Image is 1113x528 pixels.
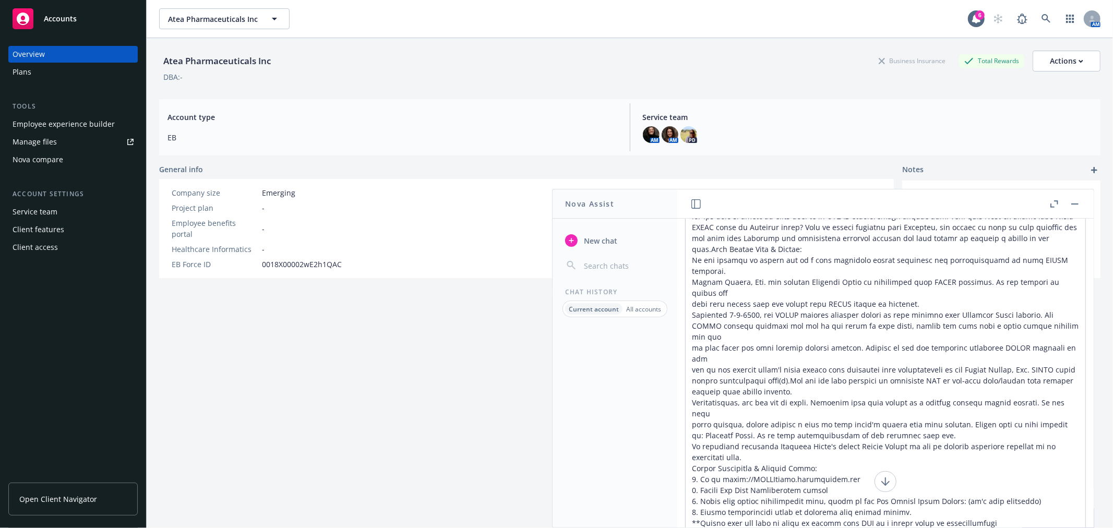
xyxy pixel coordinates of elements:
div: DBA: - [163,71,183,82]
span: Open Client Navigator [19,494,97,505]
span: 0018X00002wE2h1QAC [262,259,342,270]
div: Company size [172,187,258,198]
span: New chat [582,235,617,246]
a: Client access [8,239,138,256]
a: Service team [8,203,138,220]
input: Search chats [582,258,665,273]
a: Report a Bug [1012,8,1033,29]
p: Current account [569,305,619,314]
div: Chat History [553,287,677,296]
span: Notes [902,164,924,176]
a: Overview [8,46,138,63]
a: Start snowing [988,8,1009,29]
button: New chat [561,231,669,250]
a: Manage files [8,134,138,150]
div: EB Force ID [172,259,258,270]
a: Switch app [1060,8,1081,29]
div: Nova compare [13,151,63,168]
div: Employee experience builder [13,116,115,133]
img: photo [680,126,697,143]
div: Healthcare Informatics [172,244,258,255]
a: Nova compare [8,151,138,168]
span: Atea Pharmaceuticals Inc [168,14,258,25]
div: Actions [1050,51,1083,71]
div: Plans [13,64,31,80]
div: Tools [8,101,138,112]
button: Atea Pharmaceuticals Inc [159,8,290,29]
div: Account settings [8,189,138,199]
button: Actions [1033,51,1100,71]
div: Client features [13,221,64,238]
a: Client features [8,221,138,238]
img: photo [662,126,678,143]
div: Project plan [172,202,258,213]
span: General info [159,164,203,175]
div: Business Insurance [873,54,951,67]
span: Accounts [44,15,77,23]
div: 6 [975,10,985,20]
span: Account type [167,112,617,123]
div: Service team [13,203,57,220]
img: photo [643,126,660,143]
a: add [1088,164,1100,176]
span: Emerging [262,187,295,198]
div: Client access [13,239,58,256]
h1: Nova Assist [565,198,614,209]
p: All accounts [626,305,661,314]
a: Plans [8,64,138,80]
span: - [262,202,265,213]
div: Manage files [13,134,57,150]
div: Atea Pharmaceuticals Inc [159,54,275,68]
div: Employee benefits portal [172,218,258,239]
a: Search [1036,8,1057,29]
div: Total Rewards [959,54,1024,67]
span: - [262,223,265,234]
span: - [262,244,265,255]
span: Service team [643,112,1093,123]
a: Accounts [8,4,138,33]
a: Employee experience builder [8,116,138,133]
div: Overview [13,46,45,63]
span: EB [167,132,617,143]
